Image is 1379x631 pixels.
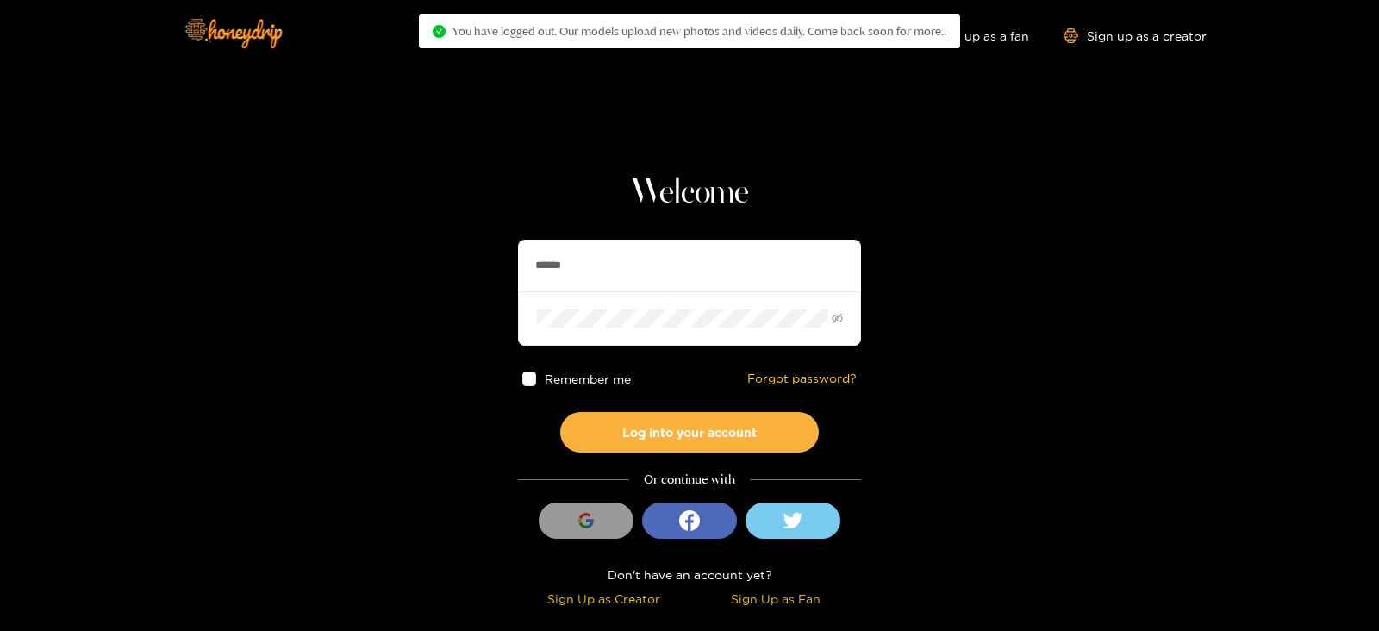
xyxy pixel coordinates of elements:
div: Sign Up as Creator [522,589,685,609]
a: Sign up as a fan [911,28,1029,43]
h1: Welcome [518,172,861,214]
button: Log into your account [560,412,819,453]
span: eye-invisible [832,313,843,324]
a: Forgot password? [747,372,857,386]
div: Don't have an account yet? [518,565,861,584]
span: check-circle [433,25,446,38]
span: Remember me [546,372,632,385]
span: You have logged out. Our models upload new photos and videos daily. Come back soon for more.. [452,24,946,38]
div: Or continue with [518,470,861,490]
div: Sign Up as Fan [694,589,857,609]
a: Sign up as a creator [1064,28,1207,43]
